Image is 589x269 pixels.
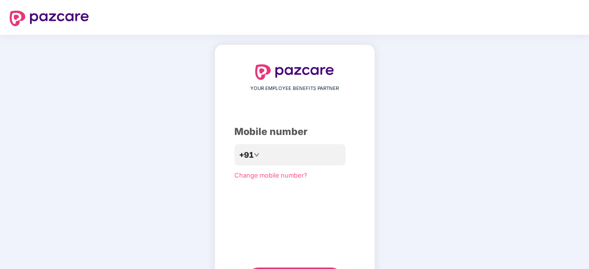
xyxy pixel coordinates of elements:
[250,85,339,92] span: YOUR EMPLOYEE BENEFITS PARTNER
[254,152,259,158] span: down
[234,171,307,179] a: Change mobile number?
[234,124,355,139] div: Mobile number
[239,149,254,161] span: +91
[10,11,89,26] img: logo
[255,64,334,80] img: logo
